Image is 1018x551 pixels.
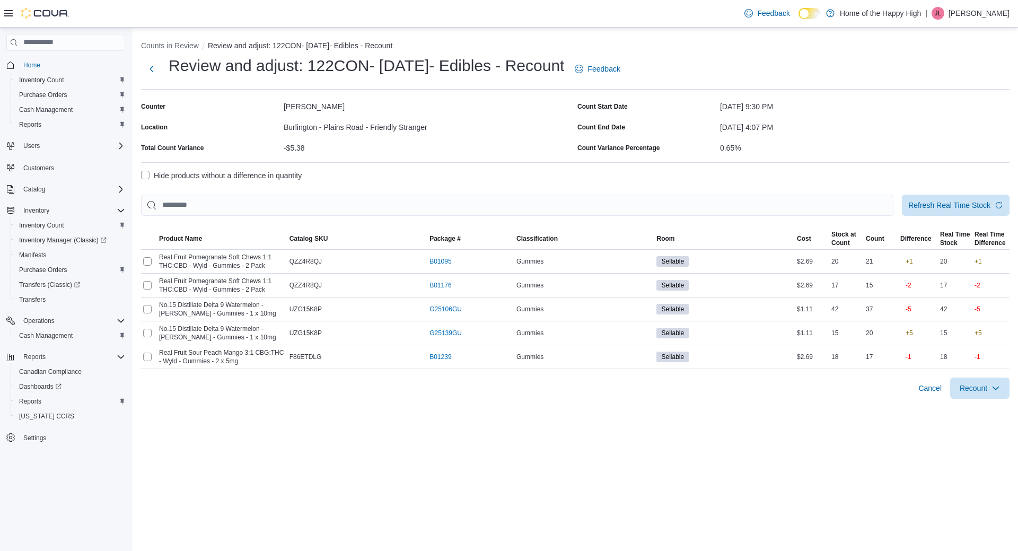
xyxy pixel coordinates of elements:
button: Transfers [11,292,129,307]
span: Customers [19,161,125,174]
span: Inventory [23,206,49,215]
p: -1 [975,353,980,361]
span: Inventory Count [15,74,125,86]
div: $2.69 [795,351,829,363]
button: Room [654,232,795,245]
span: Real Fruit Pomegranate Soft Chews 1:1 THC:CBD - Wyld - Gummies - 2 Pack [159,277,285,294]
span: Manifests [15,249,125,261]
a: Reports [15,395,46,408]
span: Manifests [19,251,46,259]
span: Reports [15,395,125,408]
span: Real Time Difference [975,230,1006,247]
label: Location [141,123,168,132]
div: 0.65% [720,139,1010,152]
a: Dashboards [11,379,129,394]
button: Classification [514,232,655,245]
div: Difference [975,239,1006,247]
a: Feedback [571,58,624,80]
span: No.15 Distillate Delta 9 Watermelon - Glenn's - Gummies - 1 x 10mg [159,301,285,318]
span: Sellable [656,328,689,338]
a: Transfers [15,293,50,306]
span: Home [19,58,125,72]
button: Reports [11,117,129,132]
span: Cash Management [15,329,125,342]
span: Real Time Stock [940,230,970,247]
label: Hide products without a difference in quantity [141,169,302,182]
a: Manifests [15,249,50,261]
span: Purchase Orders [15,264,125,276]
button: Inventory Count [11,218,129,233]
button: Reports [2,349,129,364]
span: Sellable [656,256,689,267]
button: Refresh Real Time Stock [902,195,1010,216]
span: QZZ4R8QJ [289,281,322,290]
a: G25106GU [429,305,462,313]
button: Operations [2,313,129,328]
button: Next [141,58,162,80]
span: Transfers [15,293,125,306]
div: Gummies [514,279,655,292]
button: Stock atCount [829,228,864,249]
button: Reports [19,351,50,363]
a: Inventory Manager (Classic) [15,234,111,247]
a: Inventory Count [15,74,68,86]
span: Home [23,61,40,69]
span: Users [23,142,40,150]
a: Settings [19,432,50,444]
button: Settings [2,430,129,445]
div: 15 [938,327,972,339]
a: Cash Management [15,329,77,342]
button: Reports [11,394,129,409]
button: Inventory [2,203,129,218]
div: 42 [938,303,972,316]
span: Feedback [587,64,620,74]
span: Cancel [918,383,942,393]
span: Cash Management [19,106,73,114]
span: Real Fruit Sour Peach Mango 3:1 CBG:THC - Wyld - Gummies - 2 x 5mg [159,348,285,365]
span: Operations [19,314,125,327]
span: Sellable [661,352,684,362]
div: Gummies [514,255,655,268]
span: Sellable [656,304,689,314]
button: Cash Management [11,102,129,117]
a: Transfers (Classic) [15,278,84,291]
span: Reports [19,351,125,363]
button: Users [19,139,44,152]
nav: An example of EuiBreadcrumbs [141,40,1010,53]
button: Purchase Orders [11,263,129,277]
div: [DATE] 9:30 PM [720,98,1010,111]
div: 20 [829,255,864,268]
div: $2.69 [795,255,829,268]
p: +1 [975,257,982,266]
span: JL [935,7,942,20]
div: $1.11 [795,303,829,316]
a: Reports [15,118,46,131]
span: Reports [23,353,46,361]
span: Operations [23,317,55,325]
button: Recount [950,378,1010,399]
span: Transfers [19,295,46,304]
button: Home [2,57,129,73]
a: Customers [19,162,58,174]
button: Catalog [2,182,129,197]
div: Stock at [831,230,856,239]
span: Reports [15,118,125,131]
div: Count Variance Percentage [577,144,660,152]
span: Settings [19,431,125,444]
a: Inventory Manager (Classic) [11,233,129,248]
span: Sellable [656,352,689,362]
span: Sellable [661,257,684,266]
div: Julia Lebek [932,7,944,20]
a: Dashboards [15,380,66,393]
div: Burlington - Plains Road - Friendly Stranger [284,119,573,132]
p: -5 [975,305,980,313]
a: Purchase Orders [15,89,72,101]
span: Cash Management [15,103,125,116]
div: Real Time [975,230,1006,239]
div: Gummies [514,351,655,363]
div: Difference [900,234,932,243]
button: Cost [795,232,829,245]
div: 18 [829,351,864,363]
div: 42 [829,303,864,316]
span: Transfers (Classic) [19,281,80,289]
